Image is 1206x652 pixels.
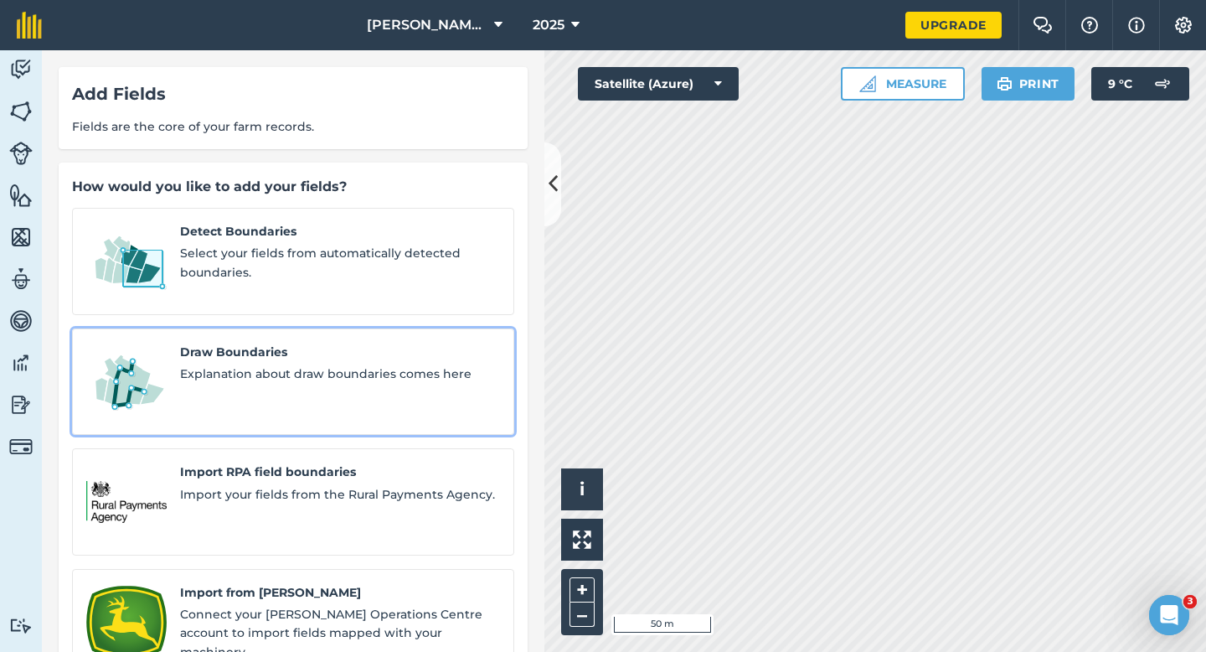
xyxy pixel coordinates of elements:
iframe: Intercom live chat [1149,595,1189,635]
button: Measure [841,67,965,101]
img: Two speech bubbles overlapping with the left bubble in the forefront [1033,17,1053,34]
img: svg+xml;base64,PHN2ZyB4bWxucz0iaHR0cDovL3d3dy53My5vcmcvMjAwMC9zdmciIHdpZHRoPSIxOSIgaGVpZ2h0PSIyNC... [997,74,1013,94]
span: Fields are the core of your farm records. [72,117,514,136]
img: svg+xml;base64,PD94bWwgdmVyc2lvbj0iMS4wIiBlbmNvZGluZz0idXRmLTgiPz4KPCEtLSBHZW5lcmF0b3I6IEFkb2JlIE... [9,618,33,634]
button: Print [982,67,1075,101]
img: A cog icon [1173,17,1193,34]
span: Select your fields from automatically detected boundaries. [180,244,500,282]
img: Draw Boundaries [86,343,167,422]
img: svg+xml;base64,PD94bWwgdmVyc2lvbj0iMS4wIiBlbmNvZGluZz0idXRmLTgiPz4KPCEtLSBHZW5lcmF0b3I6IEFkb2JlIE... [9,57,33,82]
img: Import RPA field boundaries [86,463,167,541]
span: Explanation about draw boundaries comes here [180,365,500,383]
button: i [561,468,603,510]
img: svg+xml;base64,PD94bWwgdmVyc2lvbj0iMS4wIiBlbmNvZGluZz0idXRmLTgiPz4KPCEtLSBHZW5lcmF0b3I6IEFkb2JlIE... [9,392,33,417]
a: Import RPA field boundariesImport RPA field boundariesImport your fields from the Rural Payments ... [72,448,514,556]
button: + [569,577,595,603]
span: Detect Boundaries [180,222,500,241]
img: svg+xml;base64,PHN2ZyB4bWxucz0iaHR0cDovL3d3dy53My5vcmcvMjAwMC9zdmciIHdpZHRoPSI1NiIgaGVpZ2h0PSI2MC... [9,225,33,250]
div: How would you like to add your fields? [72,176,514,198]
a: Detect BoundariesDetect BoundariesSelect your fields from automatically detected boundaries. [72,208,514,315]
span: Import from [PERSON_NAME] [180,583,500,602]
div: Add Fields [72,80,514,107]
img: svg+xml;base64,PD94bWwgdmVyc2lvbj0iMS4wIiBlbmNvZGluZz0idXRmLTgiPz4KPCEtLSBHZW5lcmF0b3I6IEFkb2JlIE... [9,308,33,334]
img: svg+xml;base64,PD94bWwgdmVyc2lvbj0iMS4wIiBlbmNvZGluZz0idXRmLTgiPz4KPCEtLSBHZW5lcmF0b3I6IEFkb2JlIE... [9,142,33,165]
a: Upgrade [905,12,1002,39]
img: svg+xml;base64,PD94bWwgdmVyc2lvbj0iMS4wIiBlbmNvZGluZz0idXRmLTgiPz4KPCEtLSBHZW5lcmF0b3I6IEFkb2JlIE... [9,435,33,458]
img: A question mark icon [1080,17,1100,34]
span: 9 ° C [1108,67,1132,101]
img: svg+xml;base64,PD94bWwgdmVyc2lvbj0iMS4wIiBlbmNvZGluZz0idXRmLTgiPz4KPCEtLSBHZW5lcmF0b3I6IEFkb2JlIE... [1146,67,1179,101]
img: svg+xml;base64,PHN2ZyB4bWxucz0iaHR0cDovL3d3dy53My5vcmcvMjAwMC9zdmciIHdpZHRoPSIxNyIgaGVpZ2h0PSIxNy... [1128,15,1145,35]
span: i [580,479,585,499]
img: Ruler icon [859,75,876,92]
button: 9 °C [1091,67,1189,101]
span: Import RPA field boundaries [180,463,500,481]
span: Import your fields from the Rural Payments Agency. [180,485,500,504]
img: Four arrows, one pointing top left, one top right, one bottom right and the last bottom left [573,530,591,549]
span: 3 [1183,595,1197,608]
img: svg+xml;base64,PHN2ZyB4bWxucz0iaHR0cDovL3d3dy53My5vcmcvMjAwMC9zdmciIHdpZHRoPSI1NiIgaGVpZ2h0PSI2MC... [9,99,33,124]
a: Draw BoundariesDraw BoundariesExplanation about draw boundaries comes here [72,329,514,436]
span: [PERSON_NAME] & Sons Farming [367,15,487,35]
span: 2025 [533,15,564,35]
button: Satellite (Azure) [578,67,739,101]
span: Draw Boundaries [180,343,500,361]
img: svg+xml;base64,PD94bWwgdmVyc2lvbj0iMS4wIiBlbmNvZGluZz0idXRmLTgiPz4KPCEtLSBHZW5lcmF0b3I6IEFkb2JlIE... [9,266,33,292]
img: svg+xml;base64,PHN2ZyB4bWxucz0iaHR0cDovL3d3dy53My5vcmcvMjAwMC9zdmciIHdpZHRoPSI1NiIgaGVpZ2h0PSI2MC... [9,183,33,208]
img: svg+xml;base64,PD94bWwgdmVyc2lvbj0iMS4wIiBlbmNvZGluZz0idXRmLTgiPz4KPCEtLSBHZW5lcmF0b3I6IEFkb2JlIE... [9,350,33,375]
button: – [569,603,595,627]
img: Detect Boundaries [86,222,167,301]
img: fieldmargin Logo [17,12,42,39]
